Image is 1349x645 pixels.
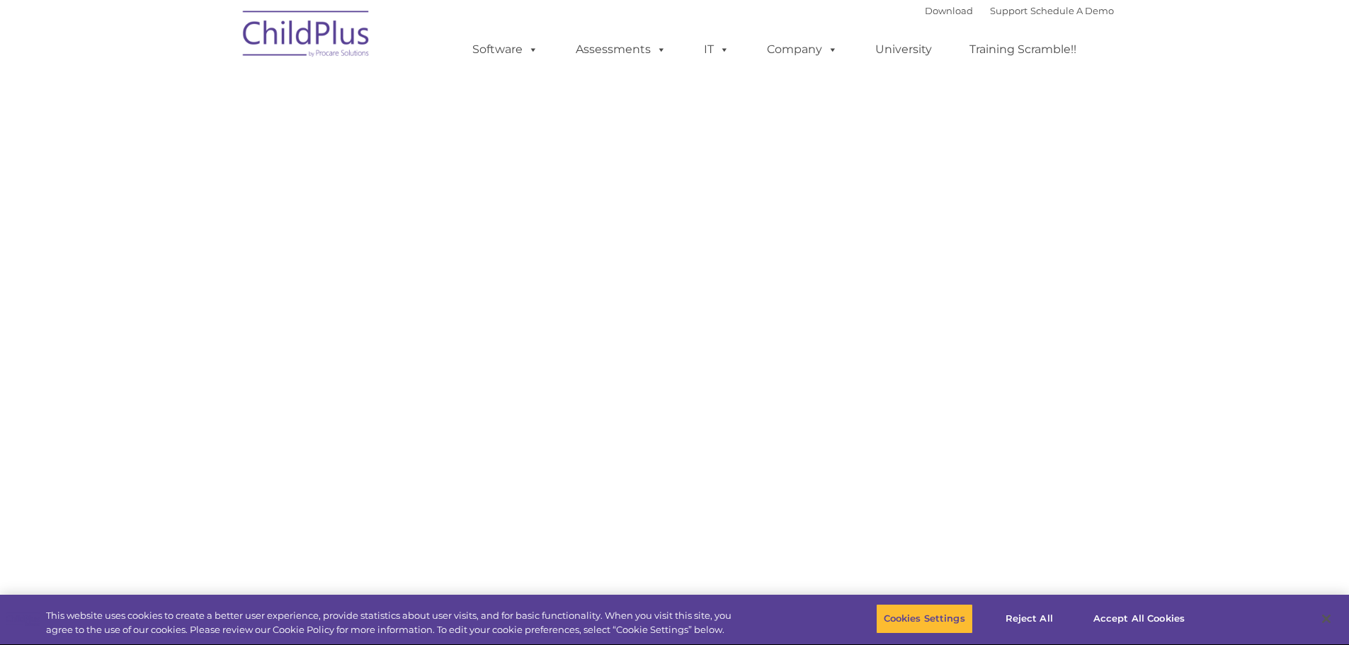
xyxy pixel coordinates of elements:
button: Close [1311,603,1342,634]
a: Company [753,35,852,64]
a: Software [458,35,552,64]
button: Reject All [985,604,1074,634]
a: Support [990,5,1028,16]
div: This website uses cookies to create a better user experience, provide statistics about user visit... [46,609,742,637]
iframe: Form 0 [246,246,1103,353]
button: Accept All Cookies [1086,604,1193,634]
a: University [861,35,946,64]
a: Schedule A Demo [1030,5,1114,16]
a: IT [690,35,744,64]
font: | [925,5,1114,16]
a: Assessments [562,35,681,64]
a: Training Scramble!! [955,35,1091,64]
button: Cookies Settings [876,604,973,634]
a: Download [925,5,973,16]
img: ChildPlus by Procare Solutions [236,1,377,72]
